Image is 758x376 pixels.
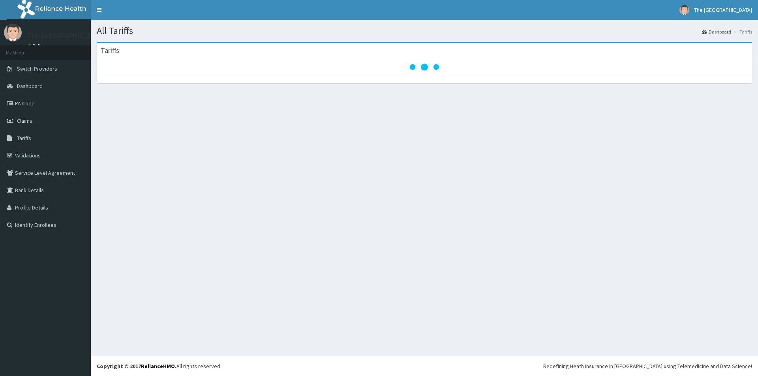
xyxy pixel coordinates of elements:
[694,6,752,13] span: The [GEOGRAPHIC_DATA]
[732,28,752,35] li: Tariffs
[28,43,47,49] a: Online
[543,362,752,370] div: Redefining Heath Insurance in [GEOGRAPHIC_DATA] using Telemedicine and Data Science!
[97,363,176,370] strong: Copyright © 2017 .
[17,82,43,90] span: Dashboard
[702,28,731,35] a: Dashboard
[4,24,22,41] img: User Image
[17,135,31,142] span: Tariffs
[17,117,32,124] span: Claims
[17,65,57,72] span: Switch Providers
[91,356,758,376] footer: All rights reserved.
[101,47,119,54] h3: Tariffs
[141,363,175,370] a: RelianceHMO
[409,51,440,83] svg: audio-loading
[97,26,752,36] h1: All Tariffs
[679,5,689,15] img: User Image
[28,32,107,39] p: The [GEOGRAPHIC_DATA]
